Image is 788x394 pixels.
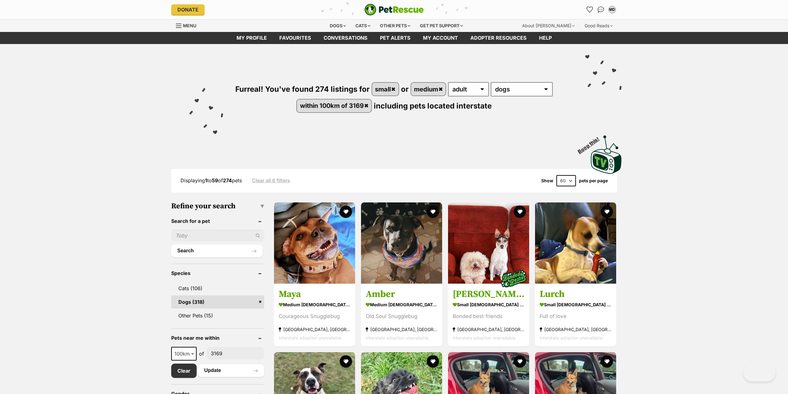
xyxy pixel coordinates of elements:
div: Bonded best friends [453,312,525,320]
a: Help [533,32,558,44]
a: Clear [171,364,197,378]
strong: medium [DEMOGRAPHIC_DATA] Dog [366,300,438,309]
div: Courageous Snugglebug [279,312,350,320]
h3: Refine your search [171,202,264,210]
div: Old Soul Snugglebug [366,312,438,320]
strong: [GEOGRAPHIC_DATA], [GEOGRAPHIC_DATA] [366,325,438,333]
strong: [GEOGRAPHIC_DATA], [GEOGRAPHIC_DATA] [540,325,612,333]
a: Adopter resources [464,32,533,44]
img: Lurch - Fox Terrier x Chihuahua Dog [535,202,616,284]
img: Amber - Staffordshire Bull Terrier Dog [361,202,442,284]
button: favourite [514,206,526,218]
button: Search [171,245,263,257]
button: favourite [514,355,526,368]
a: Favourites [585,5,595,15]
span: Show [541,178,553,183]
div: Get pet support [416,20,467,32]
img: chat-41dd97257d64d25036548639549fe6c8038ab92f7586957e7f3b1b290dea8141.svg [598,7,604,13]
a: small [372,83,398,95]
a: Maya medium [DEMOGRAPHIC_DATA] Dog Courageous Snugglebug [GEOGRAPHIC_DATA], [GEOGRAPHIC_DATA] Int... [274,283,355,346]
img: Oscar and Tilly Tamblyn - Tenterfield Terrier Dog [448,202,529,284]
img: PetRescue TV logo [591,135,622,174]
img: bonded besties [498,263,529,294]
img: logo-e224e6f780fb5917bec1dbf3a21bbac754714ae5b6737aabdf751b685950b380.svg [364,4,424,15]
button: favourite [601,206,613,218]
a: Pet alerts [374,32,417,44]
a: Donate [171,4,205,15]
a: within 100km of 3169 [297,100,371,112]
span: 100km [172,349,196,358]
a: conversations [317,32,374,44]
span: Interstate adoption unavailable [540,335,603,340]
a: Conversations [596,5,606,15]
div: Dogs [325,20,350,32]
a: [PERSON_NAME] and [PERSON_NAME] small [DEMOGRAPHIC_DATA] Dog Bonded best friends [GEOGRAPHIC_DATA... [448,283,529,346]
img: Maya - Staffordshire Bull Terrier Dog [274,202,355,284]
h3: Lurch [540,288,612,300]
div: MD [609,7,615,13]
div: Full of love [540,312,612,320]
span: Interstate adoption unavailable [453,335,516,340]
label: pets per page [579,178,608,183]
a: Clear all 6 filters [252,178,290,183]
span: Boop this! [577,132,605,154]
strong: 59 [212,177,218,184]
strong: medium [DEMOGRAPHIC_DATA] Dog [279,300,350,309]
ul: Account quick links [585,5,617,15]
a: Boop this! [591,130,622,175]
span: Furreal! You've found 274 listings for [235,85,370,94]
button: Update [198,364,264,377]
button: favourite [427,355,439,368]
button: My account [607,5,617,15]
header: Search for a pet [171,218,264,224]
a: Other Pets (15) [171,309,264,322]
span: 100km [171,347,197,361]
header: Pets near me within [171,335,264,341]
button: favourite [340,355,352,368]
strong: small [DEMOGRAPHIC_DATA] Dog [453,300,525,309]
strong: 274 [223,177,232,184]
a: Favourites [273,32,317,44]
button: favourite [340,206,352,218]
a: PetRescue [364,4,424,15]
header: Species [171,270,264,276]
span: or [401,85,409,94]
h3: Maya [279,288,350,300]
a: Lurch small [DEMOGRAPHIC_DATA] Dog Full of love [GEOGRAPHIC_DATA], [GEOGRAPHIC_DATA] Interstate a... [535,283,616,346]
strong: [GEOGRAPHIC_DATA], [GEOGRAPHIC_DATA] [453,325,525,333]
div: Other pets [376,20,415,32]
span: Interstate adoption unavailable [366,335,429,340]
a: Dogs (318) [171,295,264,308]
h3: [PERSON_NAME] and [PERSON_NAME] [453,288,525,300]
span: Menu [183,23,196,28]
input: Toby [171,230,264,241]
a: My account [417,32,464,44]
button: favourite [601,355,613,368]
a: Amber medium [DEMOGRAPHIC_DATA] Dog Old Soul Snugglebug [GEOGRAPHIC_DATA], [GEOGRAPHIC_DATA] Inte... [361,283,442,346]
div: About [PERSON_NAME] [518,20,579,32]
div: Good Reads [580,20,617,32]
span: of [199,350,204,357]
strong: [GEOGRAPHIC_DATA], [GEOGRAPHIC_DATA] [279,325,350,333]
strong: small [DEMOGRAPHIC_DATA] Dog [540,300,612,309]
input: postcode [207,348,264,359]
button: favourite [427,206,439,218]
a: Cats (106) [171,282,264,295]
h3: Amber [366,288,438,300]
span: Interstate adoption unavailable [279,335,342,340]
a: medium [411,83,446,95]
span: including pets located interstate [374,101,492,110]
a: Menu [176,20,201,31]
strong: 1 [205,177,207,184]
span: Displaying to of pets [181,177,242,184]
a: My profile [230,32,273,44]
iframe: Help Scout Beacon - Open [743,363,776,382]
div: Cats [351,20,375,32]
